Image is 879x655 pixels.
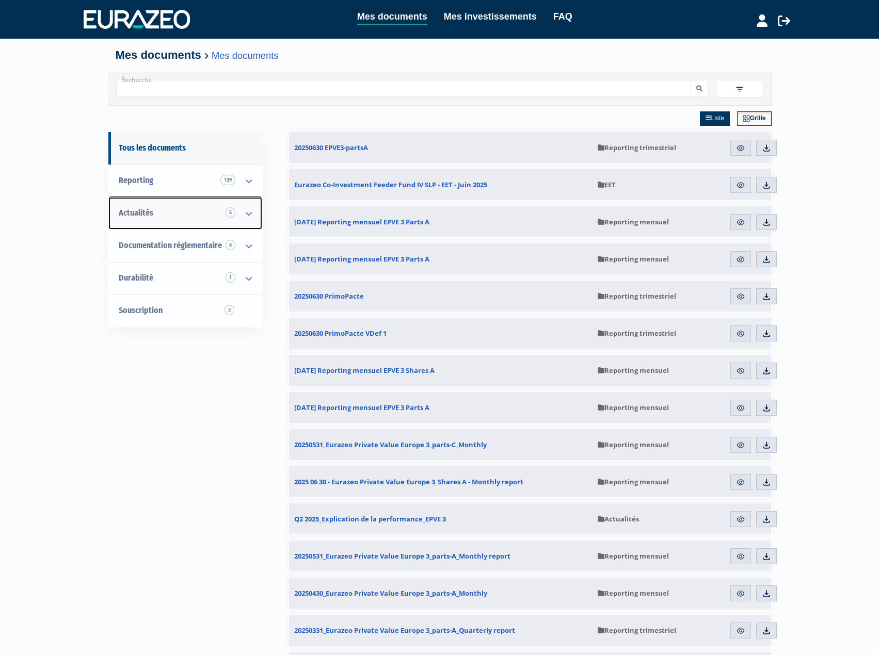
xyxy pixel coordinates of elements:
[598,180,616,189] span: EET
[294,403,429,412] span: [DATE] Reporting mensuel EPVE 3 Parts A
[598,254,669,264] span: Reporting mensuel
[735,85,744,94] img: filter.svg
[762,218,771,227] img: download.svg
[762,255,771,264] img: download.svg
[294,626,515,635] span: 20250331_Eurazeo Private Value Europe 3_parts-A_Quarterly report
[225,305,234,315] span: 3
[598,329,676,338] span: Reporting trimestriel
[220,175,235,185] span: 139
[119,240,222,250] span: Documentation règlementaire
[108,165,262,197] a: Reporting 139
[289,281,593,312] a: 20250630 PrimoPacte
[736,626,745,635] img: eye.svg
[289,541,593,571] a: 20250531_Eurazeo Private Value Europe 3_parts-A_Monthly report
[116,49,764,61] h4: Mes documents
[598,477,669,486] span: Reporting mensuel
[736,292,745,301] img: eye.svg
[737,111,772,126] a: Grille
[598,626,676,635] span: Reporting trimestriel
[289,429,593,460] a: 20250531_Eurazeo Private Value Europe 3_parts-C_Monthly
[736,143,745,153] img: eye.svg
[294,143,368,152] span: 20250630 EPVE3-partsA
[762,292,771,301] img: download.svg
[289,392,593,423] a: [DATE] Reporting mensuel EPVE 3 Parts A
[119,175,153,185] span: Reporting
[762,478,771,487] img: download.svg
[736,366,745,375] img: eye.svg
[108,132,262,165] a: Tous les documents
[736,218,745,227] img: eye.svg
[294,514,446,523] span: Q2 2025_Explication de la performance_EPVE 3
[294,329,387,338] span: 20250630 PrimoPacte VDef 1
[736,440,745,450] img: eye.svg
[444,9,537,24] a: Mes investissements
[598,403,669,412] span: Reporting mensuel
[762,143,771,153] img: download.svg
[736,181,745,190] img: eye.svg
[226,240,235,250] span: 8
[598,551,669,561] span: Reporting mensuel
[598,291,676,301] span: Reporting trimestriel
[598,366,669,375] span: Reporting mensuel
[289,243,593,274] a: [DATE] Reporting mensuel EPVE 3 Parts A
[762,329,771,338] img: download.svg
[289,132,593,163] a: 20250630 EPVE3-partsA
[762,181,771,190] img: download.svg
[736,478,745,487] img: eye.svg
[736,329,745,338] img: eye.svg
[743,115,750,122] img: grid.svg
[294,254,429,264] span: [DATE] Reporting mensuel EPVE 3 Parts A
[294,588,487,598] span: 20250430_Eurazeo Private Value Europe 3_parts-A_Monthly
[736,403,745,413] img: eye.svg
[119,208,153,218] span: Actualités
[294,291,364,301] span: 20250630 PrimoPacte
[108,294,262,327] a: Souscription3
[294,366,435,375] span: [DATE] Reporting mensuel EPVE 3 Shares A
[289,466,593,497] a: 2025 06 30 - Eurazeo Private Value Europe 3_Shares A - Monthly report
[598,514,639,523] span: Actualités
[289,355,593,386] a: [DATE] Reporting mensuel EPVE 3 Shares A
[598,440,669,449] span: Reporting mensuel
[762,589,771,598] img: download.svg
[294,551,510,561] span: 20250531_Eurazeo Private Value Europe 3_parts-A_Monthly report
[108,230,262,262] a: Documentation règlementaire 8
[762,552,771,561] img: download.svg
[736,589,745,598] img: eye.svg
[736,255,745,264] img: eye.svg
[762,403,771,413] img: download.svg
[762,440,771,450] img: download.svg
[226,272,235,283] span: 1
[226,207,235,218] span: 5
[294,180,487,189] span: Eurazeo Co-Investment Feeder Fund IV SLP - EET - Juin 2025
[736,552,745,561] img: eye.svg
[212,50,278,61] a: Mes documents
[119,305,163,315] span: Souscription
[108,197,262,230] a: Actualités 5
[700,111,730,126] a: Liste
[553,9,572,24] a: FAQ
[294,477,523,486] span: 2025 06 30 - Eurazeo Private Value Europe 3_Shares A - Monthly report
[289,503,593,534] a: Q2 2025_Explication de la performance_EPVE 3
[294,440,487,449] span: 20250531_Eurazeo Private Value Europe 3_parts-C_Monthly
[119,273,153,283] span: Durabilité
[598,217,669,226] span: Reporting mensuel
[289,578,593,609] a: 20250430_Eurazeo Private Value Europe 3_parts-A_Monthly
[762,515,771,524] img: download.svg
[289,318,593,349] a: 20250630 PrimoPacte VDef 1
[108,262,262,294] a: Durabilité 1
[84,10,190,28] img: 1732889491-logotype_eurazeo_blanc_rvb.png
[598,143,676,152] span: Reporting trimestriel
[116,80,691,97] input: Recherche
[289,169,593,200] a: Eurazeo Co-Investment Feeder Fund IV SLP - EET - Juin 2025
[294,217,429,226] span: [DATE] Reporting mensuel EPVE 3 Parts A
[762,366,771,375] img: download.svg
[357,9,427,25] a: Mes documents
[598,588,669,598] span: Reporting mensuel
[289,206,593,237] a: [DATE] Reporting mensuel EPVE 3 Parts A
[289,615,593,646] a: 20250331_Eurazeo Private Value Europe 3_parts-A_Quarterly report
[736,515,745,524] img: eye.svg
[762,626,771,635] img: download.svg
